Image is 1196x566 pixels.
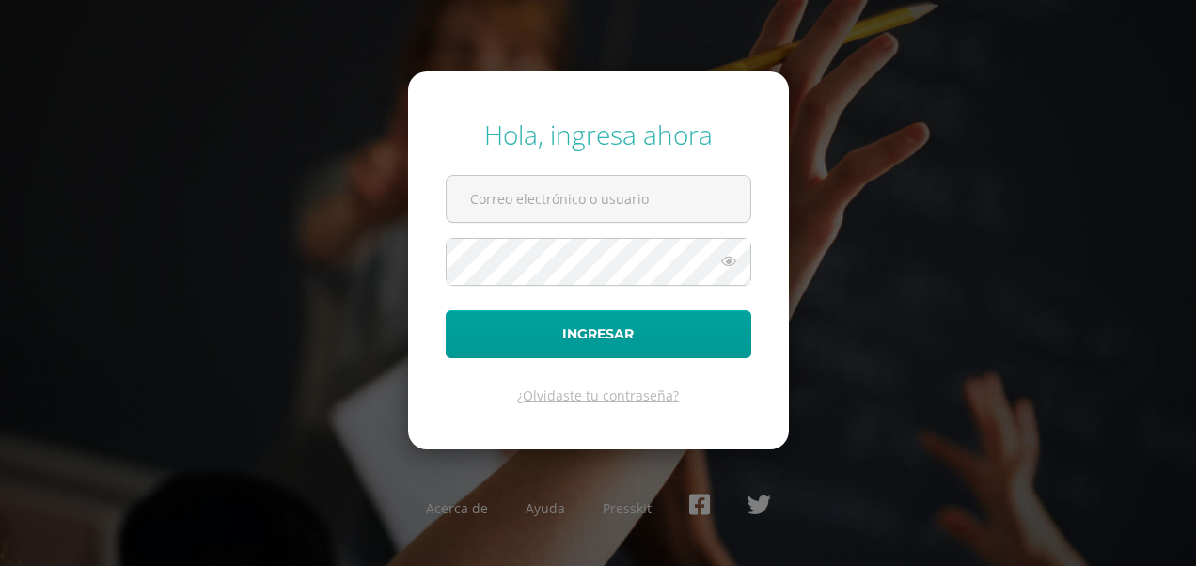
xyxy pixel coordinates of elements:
[517,386,679,404] a: ¿Olvidaste tu contraseña?
[526,499,565,517] a: Ayuda
[426,499,488,517] a: Acerca de
[446,117,751,152] div: Hola, ingresa ahora
[447,176,750,222] input: Correo electrónico o usuario
[446,310,751,358] button: Ingresar
[603,499,652,517] a: Presskit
